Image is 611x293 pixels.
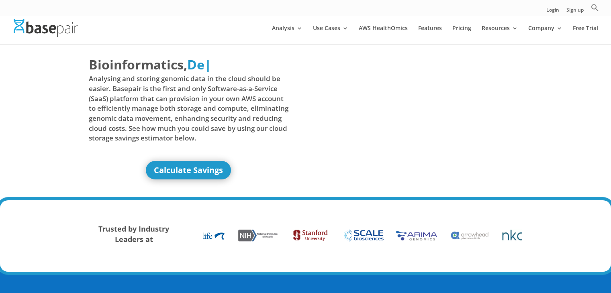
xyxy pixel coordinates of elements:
iframe: Basepair - NGS Analysis Simplified [312,55,512,168]
svg: Search [591,4,599,12]
span: De [187,56,204,73]
a: Use Cases [313,25,348,44]
a: Calculate Savings [146,161,231,179]
a: Resources [482,25,518,44]
a: Features [418,25,442,44]
span: Analysing and storing genomic data in the cloud should be easier. Basepair is the first and only ... [89,74,289,143]
span: | [204,56,212,73]
a: Sign up [566,8,584,16]
a: Company [528,25,562,44]
a: Analysis [272,25,302,44]
a: Free Trial [573,25,598,44]
a: Login [546,8,559,16]
img: Basepair [14,19,78,37]
a: AWS HealthOmics [359,25,408,44]
strong: Trusted by Industry Leaders at [98,224,169,244]
a: Search Icon Link [591,4,599,16]
a: Pricing [452,25,471,44]
span: Bioinformatics, [89,55,187,74]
